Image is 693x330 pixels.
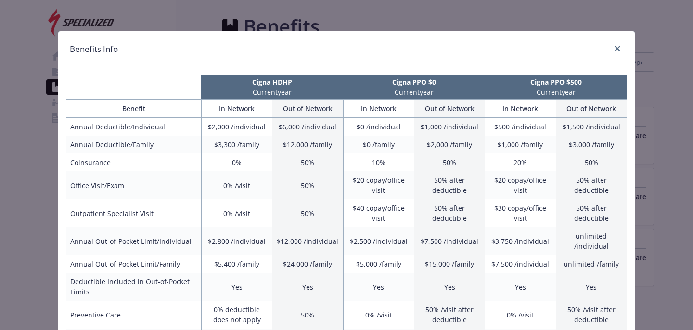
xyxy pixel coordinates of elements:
td: 50% after deductible [556,199,627,227]
td: $1,000 /family [485,136,556,153]
td: 20% [485,153,556,171]
td: Annual Deductible/Family [66,136,202,153]
td: $6,000 /individual [272,118,343,136]
p: Current year [487,87,625,97]
th: In Network [343,100,414,118]
td: Yes [201,273,272,301]
td: $3,000 /family [556,136,627,153]
th: In Network [485,100,556,118]
th: In Network [201,100,272,118]
td: Yes [485,273,556,301]
td: unlimited /family [556,255,627,273]
td: unlimited /individual [556,227,627,255]
td: $24,000 /family [272,255,343,273]
td: $12,000 /individual [272,227,343,255]
td: 0% /visit [201,199,272,227]
td: 50% after deductible [414,199,485,227]
td: $0 /family [343,136,414,153]
p: Cigna HDHP [203,77,341,87]
td: $12,000 /family [272,136,343,153]
td: Annual Deductible/Individual [66,118,202,136]
td: 50% [272,171,343,199]
td: 0% /visit [343,301,414,329]
p: Current year [345,87,483,97]
td: 50% [272,301,343,329]
p: Cigna PPO $500 [487,77,625,87]
td: 50% /visit after deductible [556,301,627,329]
td: 0% [201,153,272,171]
h1: Benefits Info [70,43,118,55]
td: $7,500 /individual [485,255,556,273]
td: Yes [343,273,414,301]
td: 50% [556,153,627,171]
td: $1,500 /individual [556,118,627,136]
td: $20 copay/office visit [343,171,414,199]
p: Current year [203,87,341,97]
td: 0% /visit [201,171,272,199]
td: $0 /individual [343,118,414,136]
td: 50% [272,153,343,171]
td: 50% after deductible [414,171,485,199]
td: Coinsurance [66,153,202,171]
th: Out of Network [272,100,343,118]
td: Preventive Care [66,301,202,329]
td: $30 copay/office visit [485,199,556,227]
td: $40 copay/office visit [343,199,414,227]
td: $2,000 /individual [201,118,272,136]
td: $15,000 /family [414,255,485,273]
td: $5,000 /family [343,255,414,273]
td: $2,500 /individual [343,227,414,255]
a: close [612,43,623,54]
td: Yes [414,273,485,301]
th: Out of Network [414,100,485,118]
td: 10% [343,153,414,171]
td: $2,800 /individual [201,227,272,255]
td: $1,000 /individual [414,118,485,136]
td: Yes [556,273,627,301]
td: 50% [272,199,343,227]
td: $5,400 /family [201,255,272,273]
td: Office Visit/Exam [66,171,202,199]
th: Out of Network [556,100,627,118]
td: 50% after deductible [556,171,627,199]
td: $3,300 /family [201,136,272,153]
p: Cigna PPO $0 [345,77,483,87]
td: Yes [272,273,343,301]
td: $20 copay/office visit [485,171,556,199]
td: $7,500 /individual [414,227,485,255]
td: $2,000 /family [414,136,485,153]
td: 50% /visit after deductible [414,301,485,329]
th: Benefit [66,100,202,118]
td: 0% /visit [485,301,556,329]
td: $3,750 /individual [485,227,556,255]
td: Annual Out-of-Pocket Limit/Family [66,255,202,273]
td: 50% [414,153,485,171]
td: 0% deductible does not apply [201,301,272,329]
td: Outpatient Specialist Visit [66,199,202,227]
td: Annual Out-of-Pocket Limit/Individual [66,227,202,255]
td: $500 /individual [485,118,556,136]
th: intentionally left blank [66,75,201,99]
td: Deductible Included in Out-of-Pocket Limits [66,273,202,301]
